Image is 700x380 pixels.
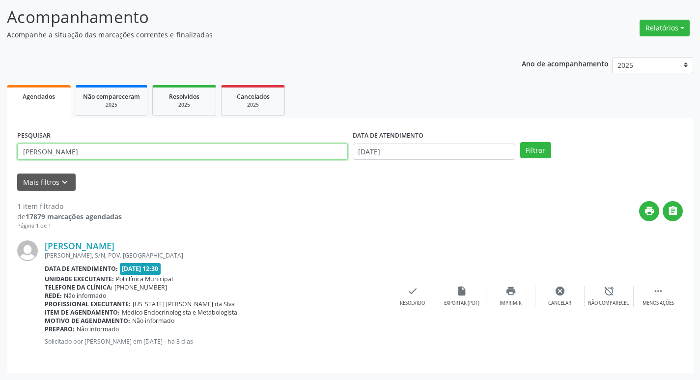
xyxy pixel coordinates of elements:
b: Preparo: [45,325,75,333]
i:  [653,286,664,296]
i: alarm_off [604,286,615,296]
div: Não compareceu [588,300,630,307]
span: Cancelados [237,92,270,101]
button: print [639,201,659,221]
i: insert_drive_file [456,286,467,296]
label: DATA DE ATENDIMENTO [353,128,423,144]
button:  [663,201,683,221]
p: Ano de acompanhamento [522,57,609,69]
div: Imprimir [500,300,522,307]
span: Agendados [23,92,55,101]
div: 2025 [83,101,140,109]
b: Item de agendamento: [45,308,120,317]
p: Acompanhamento [7,5,487,29]
input: Selecione um intervalo [353,144,515,160]
strong: 17879 marcações agendadas [26,212,122,221]
i:  [668,205,678,216]
i: print [505,286,516,296]
b: Motivo de agendamento: [45,317,130,325]
div: Resolvido [400,300,425,307]
span: Não compareceram [83,92,140,101]
label: PESQUISAR [17,128,51,144]
span: [PHONE_NUMBER] [114,283,167,292]
p: Acompanhe a situação das marcações correntes e finalizadas [7,29,487,40]
i: check [407,286,418,296]
b: Data de atendimento: [45,264,118,273]
div: Página 1 de 1 [17,222,122,230]
div: Cancelar [548,300,571,307]
button: Mais filtroskeyboard_arrow_down [17,174,76,191]
i: cancel [555,286,565,296]
span: Policlínica Municipal [116,275,173,283]
div: 1 item filtrado [17,201,122,211]
b: Telefone da clínica: [45,283,112,292]
span: Não informado [77,325,119,333]
div: de [17,211,122,222]
div: Exportar (PDF) [444,300,479,307]
input: Nome, CNS [17,144,348,160]
b: Profissional executante: [45,300,131,308]
b: Unidade executante: [45,275,114,283]
span: [US_STATE] [PERSON_NAME] da Slva [133,300,235,308]
button: Filtrar [520,142,551,159]
span: Médico Endocrinologista e Metabologista [122,308,237,317]
img: img [17,240,38,261]
span: [DATE] 12:30 [120,263,161,274]
div: [PERSON_NAME], S/N, POV. [GEOGRAPHIC_DATA] [45,251,388,260]
div: 2025 [160,101,209,109]
div: Menos ações [643,300,674,307]
span: Não informado [132,317,174,325]
i: keyboard_arrow_down [59,177,70,188]
p: Solicitado por [PERSON_NAME] em [DATE] - há 8 dias [45,337,388,346]
b: Rede: [45,292,62,300]
span: Não informado [64,292,106,300]
button: Relatórios [640,20,690,36]
i: print [644,205,655,216]
span: Resolvidos [169,92,199,101]
a: [PERSON_NAME] [45,240,114,251]
div: 2025 [228,101,278,109]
